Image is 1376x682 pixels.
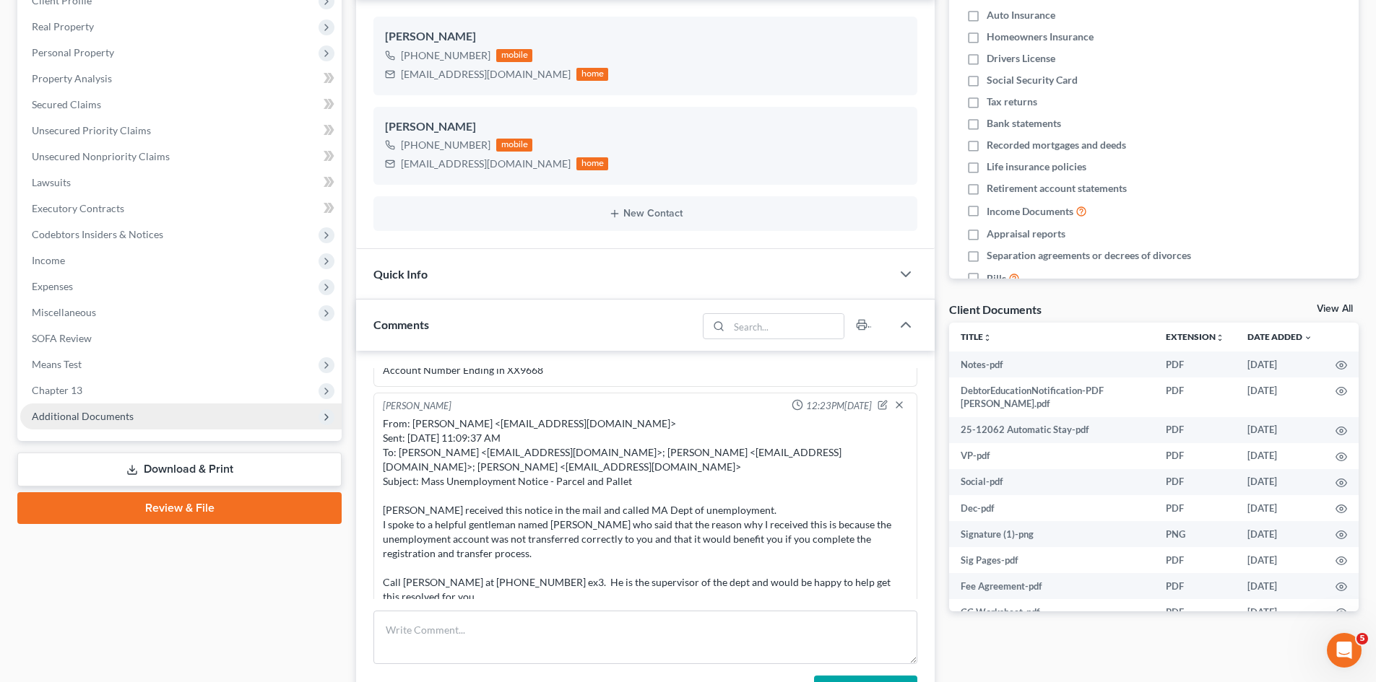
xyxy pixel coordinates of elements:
[987,73,1078,87] span: Social Security Card
[987,271,1006,286] span: Bills
[401,67,571,82] div: [EMAIL_ADDRESS][DOMAIN_NAME]
[32,358,82,370] span: Means Test
[1154,443,1236,469] td: PDF
[496,49,532,62] div: mobile
[949,351,1154,377] td: Notes-pdf
[1154,417,1236,443] td: PDF
[987,138,1126,152] span: Recorded mortgages and deeds
[949,443,1154,469] td: VP-pdf
[987,248,1191,263] span: Separation agreements or decrees of divorces
[20,66,342,92] a: Property Analysis
[983,333,992,342] i: unfold_more
[949,495,1154,521] td: Dec-pdf
[20,118,342,144] a: Unsecured Priority Claims
[385,118,906,136] div: [PERSON_NAME]
[20,325,342,351] a: SOFA Review
[949,302,1042,317] div: Client Documents
[17,492,342,524] a: Review & File
[17,453,342,486] a: Download & Print
[1236,521,1324,547] td: [DATE]
[987,95,1037,109] span: Tax returns
[987,159,1086,174] span: Life insurance policies
[1304,333,1312,342] i: expand_more
[1154,495,1236,521] td: PDF
[385,208,906,219] button: New Contact
[987,8,1055,22] span: Auto Insurance
[1236,417,1324,443] td: [DATE]
[949,417,1154,443] td: 25-12062 Automatic Stay-pdf
[1166,331,1224,342] a: Extensionunfold_more
[32,176,71,188] span: Lawsuits
[806,399,872,413] span: 12:23PM[DATE]
[32,254,65,266] span: Income
[401,138,490,152] div: [PHONE_NUMBER]
[401,48,490,63] div: [PHONE_NUMBER]
[385,28,906,45] div: [PERSON_NAME]
[1154,573,1236,599] td: PDF
[987,227,1065,241] span: Appraisal reports
[1236,377,1324,417] td: [DATE]
[1154,547,1236,573] td: PDF
[1154,521,1236,547] td: PNG
[949,521,1154,547] td: Signature (1)-png
[1236,547,1324,573] td: [DATE]
[32,72,112,84] span: Property Analysis
[949,573,1154,599] td: Fee Agreement-pdf
[987,204,1073,219] span: Income Documents
[576,157,608,170] div: home
[987,181,1127,196] span: Retirement account statements
[383,416,908,618] div: From: [PERSON_NAME] <[EMAIL_ADDRESS][DOMAIN_NAME]> Sent: [DATE] 11:09:37 AM To: [PERSON_NAME] <[E...
[32,98,101,110] span: Secured Claims
[987,30,1094,44] span: Homeowners Insurance
[961,331,992,342] a: Titleunfold_more
[1236,351,1324,377] td: [DATE]
[1317,304,1353,314] a: View All
[987,116,1061,131] span: Bank statements
[1236,495,1324,521] td: [DATE]
[32,280,73,292] span: Expenses
[32,410,134,422] span: Additional Documents
[373,267,428,281] span: Quick Info
[32,46,114,58] span: Personal Property
[32,202,124,214] span: Executory Contracts
[32,306,96,318] span: Miscellaneous
[32,150,170,162] span: Unsecured Nonpriority Claims
[20,92,342,118] a: Secured Claims
[949,377,1154,417] td: DebtorEducationNotification-PDF [PERSON_NAME].pdf
[987,51,1055,66] span: Drivers License
[1154,351,1236,377] td: PDF
[20,144,342,170] a: Unsecured Nonpriority Claims
[1236,443,1324,469] td: [DATE]
[1154,469,1236,495] td: PDF
[1236,599,1324,625] td: [DATE]
[1327,633,1362,668] iframe: Intercom live chat
[32,124,151,136] span: Unsecured Priority Claims
[949,599,1154,625] td: CC Worksheet-pdf
[383,399,451,414] div: [PERSON_NAME]
[1247,331,1312,342] a: Date Added expand_more
[496,139,532,152] div: mobile
[1356,633,1368,644] span: 5
[1216,333,1224,342] i: unfold_more
[1154,599,1236,625] td: PDF
[1236,469,1324,495] td: [DATE]
[20,170,342,196] a: Lawsuits
[32,384,82,396] span: Chapter 13
[32,20,94,32] span: Real Property
[32,228,163,240] span: Codebtors Insiders & Notices
[32,332,92,344] span: SOFA Review
[730,314,844,338] input: Search...
[401,157,571,171] div: [EMAIL_ADDRESS][DOMAIN_NAME]
[1236,573,1324,599] td: [DATE]
[949,469,1154,495] td: Social-pdf
[1154,377,1236,417] td: PDF
[20,196,342,222] a: Executory Contracts
[576,68,608,81] div: home
[373,318,429,331] span: Comments
[949,547,1154,573] td: Sig Pages-pdf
